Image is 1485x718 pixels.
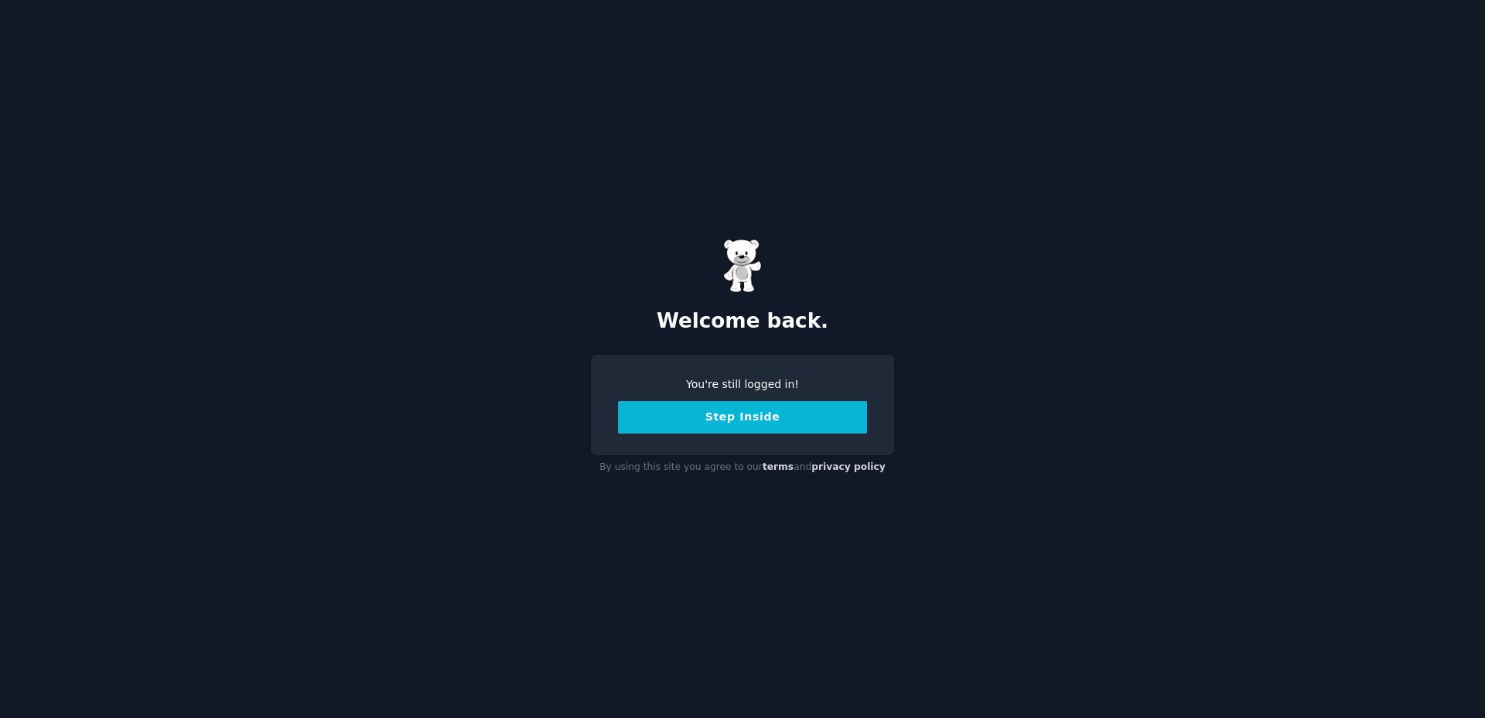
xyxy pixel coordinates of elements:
div: You're still logged in! [618,376,867,393]
button: Step Inside [618,401,867,434]
img: Gummy Bear [723,239,762,293]
a: privacy policy [811,461,886,472]
a: terms [763,461,794,472]
a: Step Inside [618,410,867,423]
h2: Welcome back. [591,309,894,334]
div: By using this site you agree to our and [591,455,894,480]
